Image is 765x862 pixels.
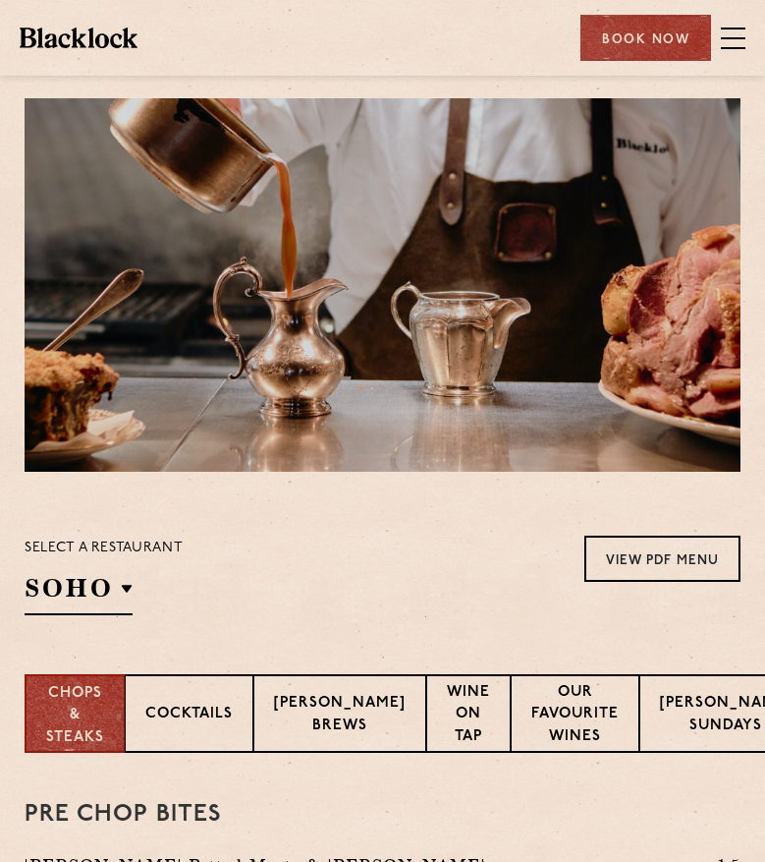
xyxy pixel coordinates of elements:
p: [PERSON_NAME] Brews [274,693,406,739]
a: View PDF Menu [584,536,740,582]
p: Our favourite wines [531,682,619,751]
div: Book Now [580,15,711,61]
h3: Pre Chop Bites [25,802,740,828]
img: BL_Textured_Logo-footer-cropped.svg [20,28,137,47]
p: Cocktails [145,704,233,728]
p: Chops & Steaks [46,683,104,750]
p: Select a restaurant [25,536,183,561]
p: Wine on Tap [447,682,490,751]
h2: SOHO [25,571,133,615]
